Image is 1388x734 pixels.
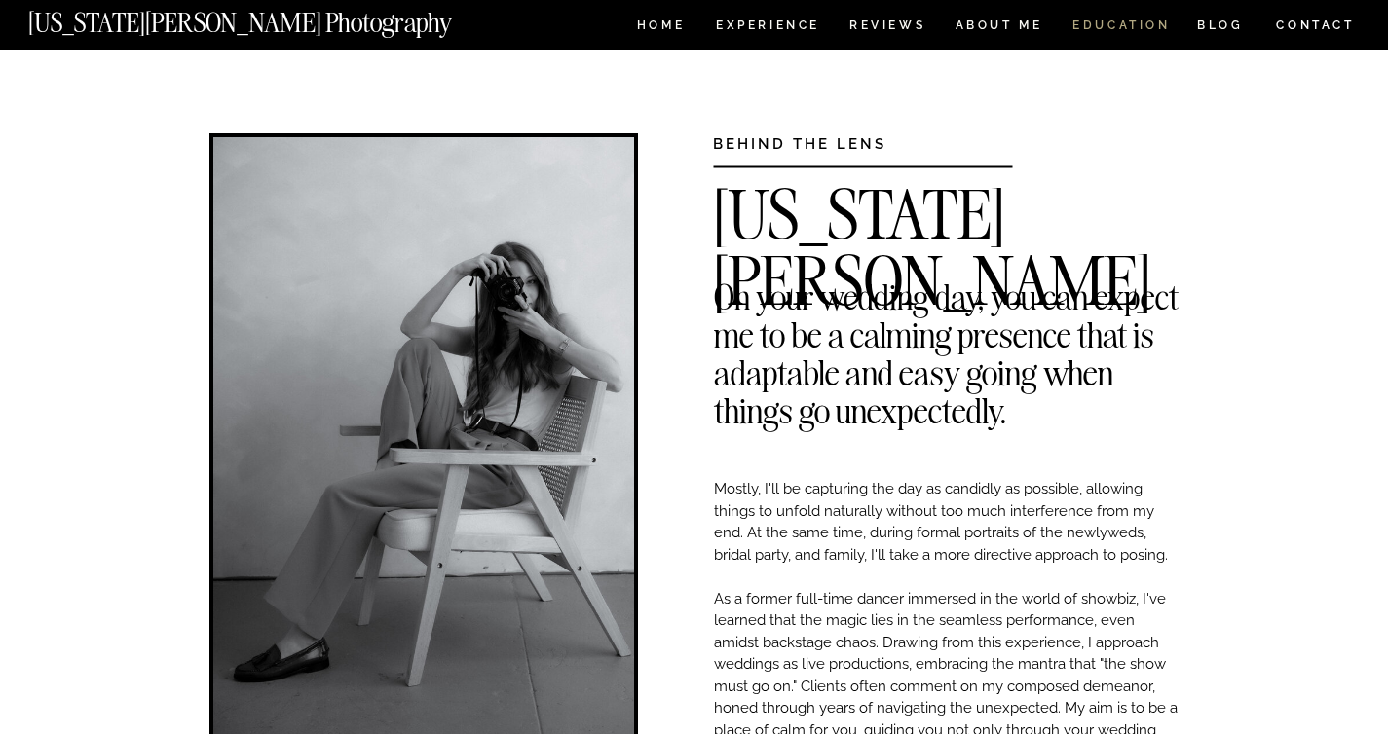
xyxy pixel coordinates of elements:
a: [US_STATE][PERSON_NAME] Photography [28,10,517,26]
a: EDUCATION [1070,19,1173,36]
a: REVIEWS [849,19,922,36]
h2: [US_STATE][PERSON_NAME] [713,182,1180,211]
h3: BEHIND THE LENS [713,133,952,148]
a: BLOG [1197,19,1244,36]
a: HOME [633,19,689,36]
a: CONTACT [1275,15,1356,36]
h2: On your wedding day, you can expect me to be a calming presence that is adaptable and easy going ... [714,277,1180,307]
a: Experience [716,19,818,36]
a: ABOUT ME [955,19,1043,36]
